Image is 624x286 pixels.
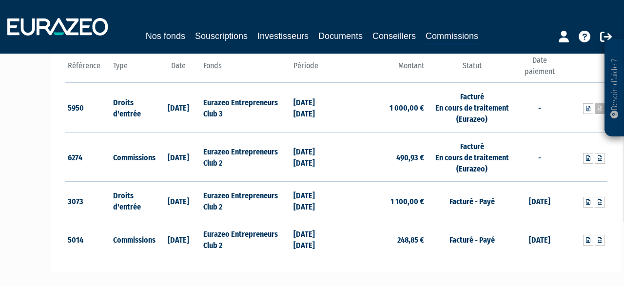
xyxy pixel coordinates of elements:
[156,132,201,182] td: [DATE]
[156,83,201,133] td: [DATE]
[336,220,427,258] td: 248,85 €
[517,132,563,182] td: -
[65,83,111,133] td: 5950
[111,182,156,220] td: Droits d'entrée
[291,83,336,133] td: [DATE] [DATE]
[111,220,156,258] td: Commissions
[65,220,111,258] td: 5014
[111,55,156,83] th: Type
[111,132,156,182] td: Commissions
[111,83,156,133] td: Droits d'entrée
[427,132,517,182] td: Facturé En cours de traitement (Eurazeo)
[195,29,248,43] a: Souscriptions
[201,132,291,182] td: Eurazeo Entrepreneurs Club 2
[7,18,108,36] img: 1732889491-logotype_eurazeo_blanc_rvb.png
[65,55,111,83] th: Référence
[517,220,563,258] td: [DATE]
[201,220,291,258] td: Eurazeo Entrepreneurs Club 2
[336,55,427,83] th: Montant
[517,182,563,220] td: [DATE]
[201,83,291,133] td: Eurazeo Entrepreneurs Club 3
[156,220,201,258] td: [DATE]
[336,132,427,182] td: 490,93 €
[291,55,336,83] th: Période
[291,220,336,258] td: [DATE] [DATE]
[426,29,478,44] a: Commissions
[146,29,185,43] a: Nos fonds
[517,83,563,133] td: -
[65,182,111,220] td: 3073
[291,182,336,220] td: [DATE] [DATE]
[257,29,309,43] a: Investisseurs
[372,29,416,43] a: Conseillers
[156,182,201,220] td: [DATE]
[201,55,291,83] th: Fonds
[517,55,563,83] th: Date paiement
[427,55,517,83] th: Statut
[65,132,111,182] td: 6274
[427,220,517,258] td: Facturé - Payé
[609,44,620,132] p: Besoin d'aide ?
[427,83,517,133] td: Facturé En cours de traitement (Eurazeo)
[336,182,427,220] td: 1 100,00 €
[336,83,427,133] td: 1 000,00 €
[291,132,336,182] td: [DATE] [DATE]
[427,182,517,220] td: Facturé - Payé
[156,55,201,83] th: Date
[318,29,363,43] a: Documents
[201,182,291,220] td: Eurazeo Entrepreneurs Club 2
